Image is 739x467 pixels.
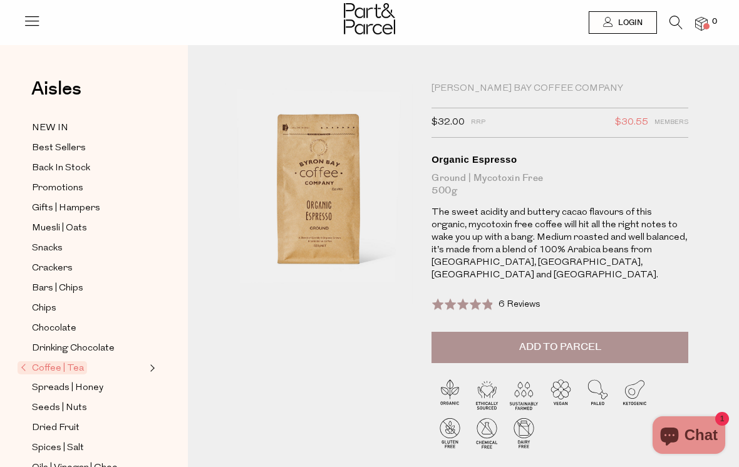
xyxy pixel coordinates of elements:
span: Login [615,18,643,28]
span: Aisles [31,75,81,103]
a: NEW IN [32,120,146,136]
a: Aisles [31,80,81,111]
a: Chips [32,300,146,316]
div: Organic Espresso [432,153,688,166]
img: P_P-ICONS-Live_Bec_V11_Sustainable_Farmed.svg [505,376,542,413]
a: Dried Fruit [32,420,146,436]
a: Login [589,11,657,34]
span: Seeds | Nuts [32,401,87,416]
inbox-online-store-chat: Shopify online store chat [649,416,729,457]
a: Coffee | Tea [21,361,146,376]
span: Drinking Chocolate [32,341,115,356]
a: Gifts | Hampers [32,200,146,216]
span: Snacks [32,241,63,256]
span: Crackers [32,261,73,276]
a: Drinking Chocolate [32,341,146,356]
span: Back In Stock [32,161,90,176]
p: The sweet acidity and buttery cacao flavours of this organic, mycotoxin free coffee will hit all ... [432,207,688,282]
a: Chocolate [32,321,146,336]
span: Coffee | Tea [18,361,87,374]
span: Add to Parcel [519,340,601,354]
span: Chips [32,301,56,316]
span: Muesli | Oats [32,221,87,236]
span: RRP [471,115,485,131]
span: 0 [709,16,720,28]
span: 6 Reviews [499,300,540,309]
span: Members [654,115,688,131]
img: P_P-ICONS-Live_Bec_V11_Organic.svg [432,376,468,413]
a: Snacks [32,240,146,256]
a: Bars | Chips [32,280,146,296]
img: Organic Espresso [225,83,413,304]
a: Promotions [32,180,146,196]
img: P_P-ICONS-Live_Bec_V11_Ethically_Sourced.svg [468,376,505,413]
span: Best Sellers [32,141,86,156]
img: P_P-ICONS-Live_Bec_V11_Chemical_Free.svg [468,414,505,451]
img: P_P-ICONS-Live_Bec_V11_Dairy_Free.svg [505,414,542,451]
span: Spreads | Honey [32,381,103,396]
a: Muesli | Oats [32,220,146,236]
a: 0 [695,17,708,30]
a: Spices | Salt [32,440,146,456]
button: Add to Parcel [432,332,688,363]
img: P_P-ICONS-Live_Bec_V11_Paleo.svg [579,376,616,413]
span: Bars | Chips [32,281,83,296]
span: Dried Fruit [32,421,80,436]
img: P_P-ICONS-Live_Bec_V11_Gluten_Free.svg [432,414,468,451]
a: Seeds | Nuts [32,400,146,416]
span: Gifts | Hampers [32,201,100,216]
img: P_P-ICONS-Live_Bec_V11_Vegan.svg [542,376,579,413]
span: Spices | Salt [32,441,84,456]
span: Promotions [32,181,83,196]
span: NEW IN [32,121,68,136]
a: Spreads | Honey [32,380,146,396]
img: Part&Parcel [344,3,395,34]
a: Crackers [32,260,146,276]
a: Best Sellers [32,140,146,156]
span: $30.55 [615,115,648,131]
button: Expand/Collapse Coffee | Tea [147,361,155,376]
div: Ground | Mycotoxin Free 500g [432,172,688,197]
span: Chocolate [32,321,76,336]
a: Back In Stock [32,160,146,176]
div: [PERSON_NAME] Bay Coffee Company [432,83,688,95]
img: P_P-ICONS-Live_Bec_V11_Ketogenic.svg [616,376,653,413]
span: $32.00 [432,115,465,131]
